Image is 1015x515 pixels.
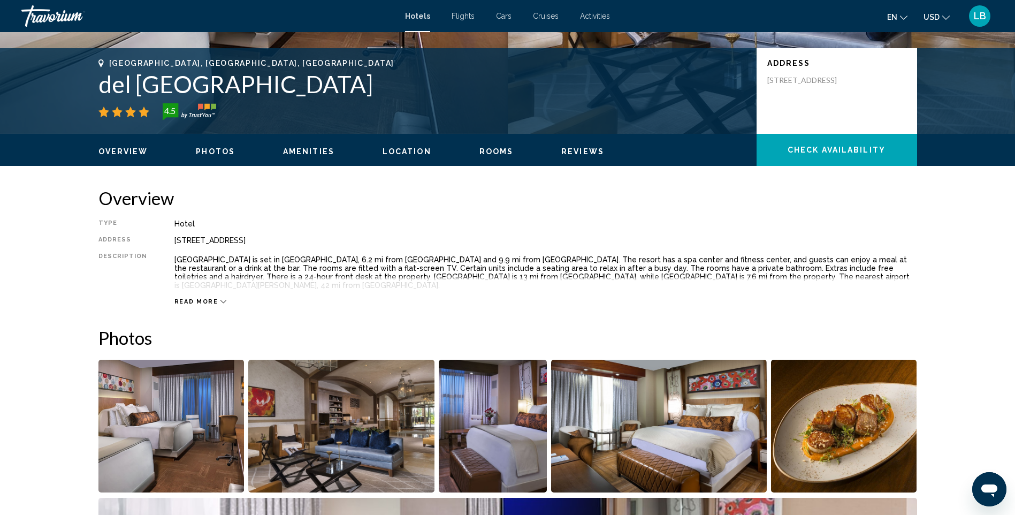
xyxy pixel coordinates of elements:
button: Open full-screen image slider [551,359,767,493]
button: Change currency [924,9,950,25]
span: Check Availability [788,146,886,155]
h1: del [GEOGRAPHIC_DATA] [98,70,746,98]
button: Overview [98,147,148,156]
button: Photos [196,147,235,156]
button: Open full-screen image slider [98,359,245,493]
span: en [887,13,897,21]
button: Read more [174,298,227,306]
h2: Overview [98,187,917,209]
a: Cruises [533,12,559,20]
div: 4.5 [159,104,181,117]
button: Check Availability [757,134,917,166]
button: Change language [887,9,907,25]
a: Cars [496,12,512,20]
p: [STREET_ADDRESS] [767,75,853,85]
iframe: Button to launch messaging window [972,472,1006,506]
span: LB [974,11,986,21]
div: Address [98,236,148,245]
img: trustyou-badge-hor.svg [163,103,216,120]
button: Open full-screen image slider [439,359,547,493]
a: Activities [580,12,610,20]
p: [GEOGRAPHIC_DATA] is set in [GEOGRAPHIC_DATA], 6.2 mi from [GEOGRAPHIC_DATA] and 9.9 mi from [GEO... [174,255,917,290]
button: Location [383,147,431,156]
h2: Photos [98,327,917,349]
span: USD [924,13,940,21]
p: Address [767,59,906,67]
button: Rooms [479,147,514,156]
button: Amenities [283,147,334,156]
button: Reviews [561,147,604,156]
a: Hotels [405,12,430,20]
button: Open full-screen image slider [248,359,434,493]
span: Read more [174,298,218,305]
div: [STREET_ADDRESS] [174,236,917,245]
a: Flights [452,12,475,20]
button: User Menu [966,5,994,27]
button: Open full-screen image slider [771,359,917,493]
div: Type [98,219,148,228]
span: [GEOGRAPHIC_DATA], [GEOGRAPHIC_DATA], [GEOGRAPHIC_DATA] [109,59,394,67]
div: Description [98,253,148,292]
div: Hotel [174,219,917,228]
a: Travorium [21,5,394,27]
